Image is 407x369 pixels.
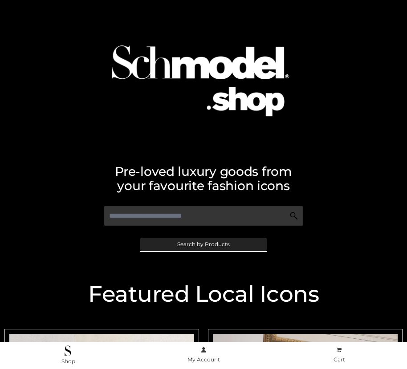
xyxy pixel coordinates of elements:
[271,345,407,365] a: Cart
[136,345,272,365] a: My Account
[177,242,230,247] span: Search by Products
[60,358,75,365] span: .Shop
[4,164,403,193] h2: Pre-loved luxury goods from your favourite fashion icons
[334,356,345,363] span: Cart
[187,356,220,363] span: My Account
[140,238,267,251] a: Search by Products
[289,211,298,220] img: Search Icon
[65,345,71,356] img: .Shop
